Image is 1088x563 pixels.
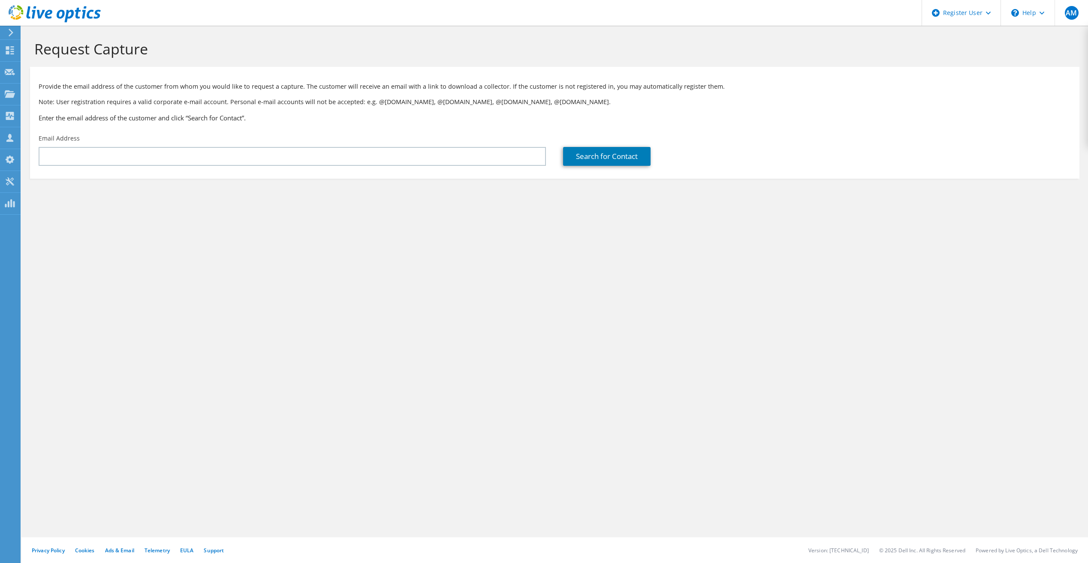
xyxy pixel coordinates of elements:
[879,547,965,554] li: © 2025 Dell Inc. All Rights Reserved
[1065,6,1079,20] span: AM
[75,547,95,554] a: Cookies
[39,134,80,143] label: Email Address
[808,547,869,554] li: Version: [TECHNICAL_ID]
[39,97,1071,107] p: Note: User registration requires a valid corporate e-mail account. Personal e-mail accounts will ...
[39,113,1071,123] h3: Enter the email address of the customer and click “Search for Contact”.
[32,547,65,554] a: Privacy Policy
[180,547,193,554] a: EULA
[204,547,224,554] a: Support
[976,547,1078,554] li: Powered by Live Optics, a Dell Technology
[34,40,1071,58] h1: Request Capture
[39,82,1071,91] p: Provide the email address of the customer from whom you would like to request a capture. The cust...
[1011,9,1019,17] svg: \n
[145,547,170,554] a: Telemetry
[563,147,651,166] a: Search for Contact
[105,547,134,554] a: Ads & Email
